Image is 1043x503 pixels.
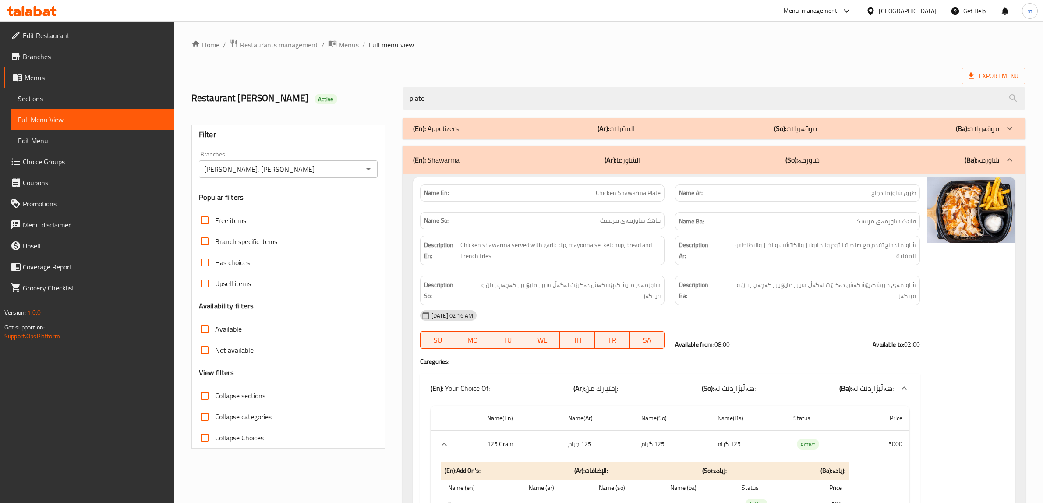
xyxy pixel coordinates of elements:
span: m [1027,6,1032,16]
b: (En): [413,153,426,166]
span: قاپێک شاورمەی مریشک [856,216,916,227]
span: Collapse Choices [215,432,264,443]
span: هەڵبژاردنت لە: [714,382,756,395]
span: شاورما دجاج تقدم مع صلصة الثوم والمايونيز والكاتشب والخبز والبطاطس المقلية [718,240,916,261]
span: Active [797,439,819,450]
p: المقبلات [598,123,635,134]
button: expand row [438,438,451,451]
span: Coupons [23,177,167,188]
strong: Name Ba: [679,216,704,227]
span: Branch specific items [215,236,277,247]
span: طبق شاورما دجاج [871,188,916,198]
a: Choice Groups [4,151,174,172]
span: 02:00 [904,339,920,350]
span: Grocery Checklist [23,283,167,293]
button: TH [560,331,595,349]
span: 1.0.0 [27,307,41,318]
a: Support.OpsPlatform [4,330,60,342]
li: / [322,39,325,50]
span: Chicken Shawarma Plate [596,188,661,198]
span: MO [459,334,487,347]
span: FR [598,334,626,347]
b: (Ba): [956,122,969,135]
span: Has choices [215,257,250,268]
button: SU [420,331,456,349]
th: Name (en) [441,480,522,496]
a: Edit Menu [11,130,174,151]
button: WE [525,331,560,349]
div: Menu-management [784,6,838,16]
span: Collapse categories [215,411,272,422]
span: Not available [215,345,254,355]
p: موقەبیلات [956,123,999,134]
button: MO [455,331,490,349]
h4: Caregories: [420,357,920,366]
li: / [362,39,365,50]
strong: Available from: [675,339,714,350]
p: Your Choice Of: [431,383,490,393]
th: Status [735,480,805,496]
button: Open [362,163,375,175]
span: TH [563,334,591,347]
p: Shawarma [413,155,460,165]
h3: Popular filters [199,192,378,202]
strong: Description So: [424,280,462,301]
span: Sections [18,93,167,104]
th: Name(En) [480,406,561,431]
b: (Ba): [839,382,852,395]
span: Menus [25,72,167,83]
strong: Available to: [873,339,904,350]
span: Edit Restaurant [23,30,167,41]
strong: Description En: [424,240,459,261]
span: Edit Menu [18,135,167,146]
p: شاورمە [785,155,820,165]
h2: Restaurant [PERSON_NAME] [191,92,392,105]
th: Name(So) [634,406,711,431]
th: Status [786,406,859,431]
div: [GEOGRAPHIC_DATA] [879,6,937,16]
th: Name(Ar) [561,406,634,431]
span: WE [529,334,557,347]
span: هەڵبژاردنت لە: [852,382,894,395]
span: Branches [23,51,167,62]
span: SU [424,334,452,347]
span: SA [633,334,661,347]
span: [DATE] 02:16 AM [428,312,477,320]
span: شاورمەی مریشک پێشکەش دەکرێت لەگەڵ سیر ، مایۆنیز ، کەچەپ ، نان و فینگەر [464,280,661,301]
span: Upsell items [215,278,251,289]
th: Price [859,406,909,431]
span: Restaurants management [240,39,318,50]
span: TU [494,334,522,347]
span: قاپێک شاورمەی مریشک [600,216,661,225]
span: Full Menu View [18,114,167,125]
a: Menu disclaimer [4,214,174,235]
span: إختيارك من: [585,382,618,395]
td: 125 جرام [561,430,634,458]
div: (En): Your Choice Of:(Ar):إختيارك من:(So):هەڵبژاردنت لە:(Ba):هەڵبژاردنت لە: [420,374,920,402]
th: Name(Ba) [711,406,787,431]
div: (En): Shawarma(Ar):الشاورما(So):شاورمە(Ba):شاورمە [403,146,1025,174]
span: Free items [215,215,246,226]
p: Appetizers [413,123,459,134]
p: موقەبیلات [774,123,817,134]
b: (So): زیادە: [702,465,727,476]
b: (So): [774,122,786,135]
a: Edit Restaurant [4,25,174,46]
th: Name (so) [592,480,663,496]
a: Full Menu View [11,109,174,130]
b: (Ba): [965,153,977,166]
nav: breadcrumb [191,39,1025,50]
b: (Ar): [573,382,585,395]
a: Branches [4,46,174,67]
th: Name (ar) [522,480,592,496]
img: %D8%B7%D8%A8%D9%82_%D8%B4%D8%A7%D9%88%D8%B1%D9%85%D8%A7_%D8%AF%D8%AC%D8%A7%D8%AC63848918918604232... [927,177,1015,243]
strong: Name Ar: [679,188,703,198]
a: Sections [11,88,174,109]
span: Menu disclaimer [23,220,167,230]
th: Name (ba) [663,480,735,496]
b: (En): [431,382,443,395]
strong: Name En: [424,188,449,198]
a: Coupons [4,172,174,193]
button: SA [630,331,665,349]
button: TU [490,331,525,349]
